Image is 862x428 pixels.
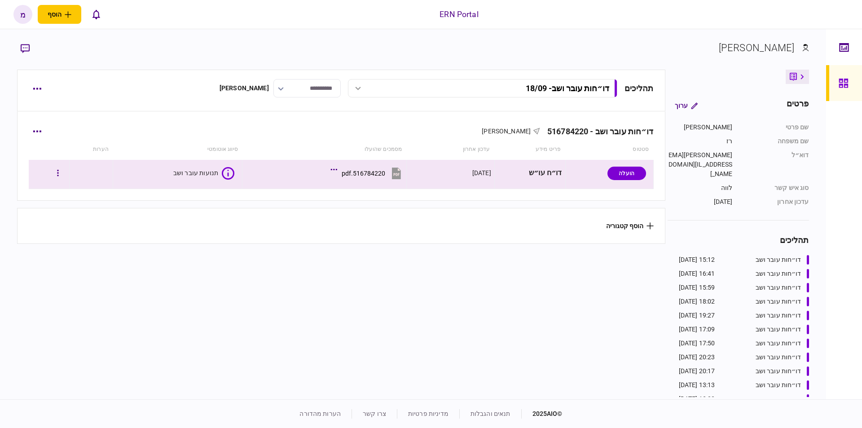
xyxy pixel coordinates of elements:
[679,339,809,348] a: דו״חות עובר ושב17:50 [DATE]
[540,127,654,136] div: דו״חות עובר ושב - 516784220
[440,9,478,20] div: ERN Portal
[625,82,654,94] div: תהליכים
[742,197,809,207] div: עדכון אחרון
[498,163,562,183] div: דו״ח עו״ש
[756,339,801,348] div: דו״חות עובר ושב
[756,283,801,292] div: דו״חות עובר ושב
[526,84,609,93] div: דו״חות עובר ושב - 18/09
[679,297,809,306] a: דו״חות עובר ושב18:02 [DATE]
[679,366,809,376] a: דו״חות עובר ושב20:17 [DATE]
[742,150,809,179] div: דוא״ל
[742,123,809,132] div: שם פרטי
[679,339,715,348] div: 17:50 [DATE]
[333,163,403,183] button: 516784220.pdf
[756,353,801,362] div: דו״חות עובר ושב
[299,410,341,417] a: הערות מהדורה
[679,353,715,362] div: 20:23 [DATE]
[679,269,715,278] div: 16:41 [DATE]
[408,410,449,417] a: מדיניות פרטיות
[756,380,801,390] div: דו״חות עובר ושב
[679,255,715,265] div: 15:12 [DATE]
[679,269,809,278] a: דו״חות עובר ושב16:41 [DATE]
[756,255,801,265] div: דו״חות עובר ושב
[756,325,801,334] div: דו״חות עובר ושב
[756,297,801,306] div: דו״חות עובר ושב
[679,311,715,320] div: 19:27 [DATE]
[679,325,809,334] a: דו״חות עובר ושב17:09 [DATE]
[668,123,733,132] div: [PERSON_NAME]
[719,40,795,55] div: [PERSON_NAME]
[494,139,565,160] th: פריט מידע
[607,167,646,180] div: הועלה
[742,137,809,146] div: שם משפחה
[668,150,733,179] div: [PERSON_NAME][EMAIL_ADDRESS][DOMAIN_NAME]
[606,222,654,229] button: הוסף קטגוריה
[220,84,269,93] div: [PERSON_NAME]
[363,410,386,417] a: צרו קשר
[679,380,809,390] a: דו״חות עובר ושב13:13 [DATE]
[482,128,531,135] span: [PERSON_NAME]
[471,410,510,417] a: תנאים והגבלות
[679,366,715,376] div: 20:17 [DATE]
[87,5,106,24] button: פתח רשימת התראות
[668,137,733,146] div: רז
[521,409,563,419] div: © 2025 AIO
[242,139,406,160] th: מסמכים שהועלו
[679,283,715,292] div: 15:59 [DATE]
[679,255,809,265] a: דו״חות עובר ושב15:12 [DATE]
[679,325,715,334] div: 17:09 [DATE]
[787,97,809,114] div: פרטים
[742,183,809,193] div: סוג איש קשר
[679,394,715,404] div: 13:02 [DATE]
[756,394,801,404] div: דו״חות עובר ושב
[173,168,219,177] div: תנועות עובר ושב
[565,139,653,160] th: סטטוס
[679,380,715,390] div: 13:13 [DATE]
[756,366,801,376] div: דו״חות עובר ושב
[679,311,809,320] a: דו״חות עובר ושב19:27 [DATE]
[69,139,113,160] th: הערות
[679,353,809,362] a: דו״חות עובר ושב20:23 [DATE]
[472,168,491,177] div: [DATE]
[348,79,617,97] button: דו״חות עובר ושב- 18/09
[668,234,809,246] div: תהליכים
[13,5,32,24] button: מ
[406,139,494,160] th: עדכון אחרון
[679,283,809,292] a: דו״חות עובר ושב15:59 [DATE]
[668,197,733,207] div: [DATE]
[38,5,81,24] button: פתח תפריט להוספת לקוח
[668,97,705,114] button: ערוך
[756,269,801,278] div: דו״חות עובר ושב
[756,311,801,320] div: דו״חות עובר ושב
[113,139,242,160] th: סיווג אוטומטי
[679,297,715,306] div: 18:02 [DATE]
[342,170,385,177] div: 516784220.pdf
[679,394,809,404] a: דו״חות עובר ושב13:02 [DATE]
[668,183,733,193] div: לווה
